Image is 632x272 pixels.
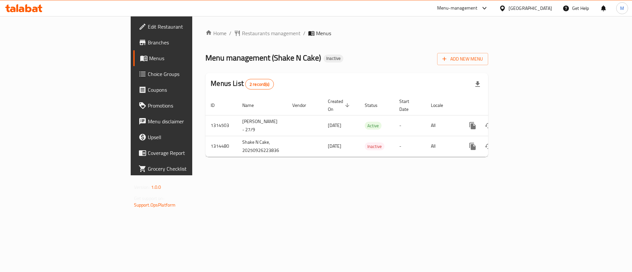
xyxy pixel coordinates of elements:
[242,29,301,37] span: Restaurants management
[133,19,236,35] a: Edit Restaurant
[149,54,231,62] span: Menus
[481,138,496,154] button: Change Status
[303,29,305,37] li: /
[237,115,287,136] td: [PERSON_NAME] - 27/9
[246,81,274,87] span: 2 record(s)
[133,145,236,161] a: Coverage Report
[237,136,287,157] td: Shake N Cake, 20250926223836
[394,136,426,157] td: -
[148,38,231,46] span: Branches
[133,129,236,145] a: Upsell
[148,165,231,173] span: Grocery Checklist
[234,29,301,37] a: Restaurants management
[211,79,274,89] h2: Menus List
[316,29,331,37] span: Menus
[205,50,321,65] span: Menu management ( Shake N Cake )
[470,76,486,92] div: Export file
[148,23,231,31] span: Edit Restaurant
[324,56,343,61] span: Inactive
[365,122,382,130] span: Active
[134,201,176,209] a: Support.OpsPlatform
[148,133,231,141] span: Upsell
[205,95,533,157] table: enhanced table
[620,5,624,12] span: M
[465,118,481,134] button: more
[460,95,533,115] th: Actions
[465,138,481,154] button: more
[481,118,496,134] button: Change Status
[148,86,231,94] span: Coupons
[509,5,552,12] div: [GEOGRAPHIC_DATA]
[205,29,488,37] nav: breadcrumb
[365,143,384,150] span: Inactive
[148,149,231,157] span: Coverage Report
[328,142,341,150] span: [DATE]
[431,101,452,109] span: Locale
[133,82,236,98] a: Coupons
[437,53,488,65] button: Add New Menu
[292,101,315,109] span: Vendor
[245,79,274,89] div: Total records count
[437,4,478,12] div: Menu-management
[151,183,161,191] span: 1.0.0
[442,55,483,63] span: Add New Menu
[394,115,426,136] td: -
[134,183,150,191] span: Version:
[211,101,223,109] span: ID
[133,66,236,82] a: Choice Groups
[426,115,460,136] td: All
[365,142,384,150] div: Inactive
[242,101,262,109] span: Name
[148,102,231,110] span: Promotions
[365,101,386,109] span: Status
[328,97,352,113] span: Created On
[328,121,341,130] span: [DATE]
[399,97,418,113] span: Start Date
[148,70,231,78] span: Choice Groups
[148,117,231,125] span: Menu disclaimer
[133,113,236,129] a: Menu disclaimer
[133,50,236,66] a: Menus
[134,194,164,203] span: Get support on:
[133,98,236,113] a: Promotions
[426,136,460,157] td: All
[324,55,343,62] div: Inactive
[133,161,236,177] a: Grocery Checklist
[133,35,236,50] a: Branches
